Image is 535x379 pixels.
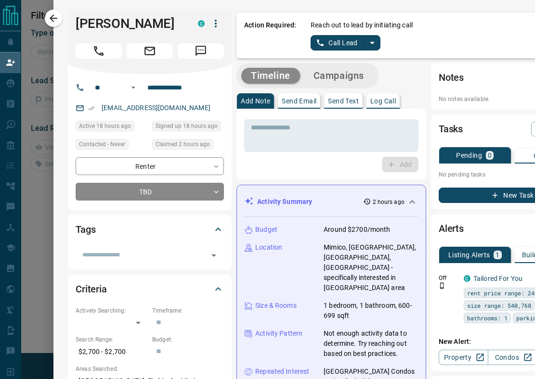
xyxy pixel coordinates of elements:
span: Signed up 18 hours ago [156,121,218,131]
span: Email [127,43,173,59]
div: Activity Summary2 hours ago [245,193,418,211]
div: Renter [76,157,224,175]
span: Contacted - Never [79,139,125,149]
span: Claimed 2 hours ago [156,139,210,149]
span: size range: 540,768 [467,301,531,310]
span: Message [178,43,224,59]
p: Send Text [328,98,359,104]
p: 1 [496,252,499,258]
p: Search Range: [76,335,147,344]
p: Log Call [370,98,396,104]
div: Sun Oct 12 2025 [152,121,224,134]
svg: Email Verified [88,105,95,112]
p: Budget [255,225,277,235]
p: Add Note [241,98,270,104]
p: 0 [488,152,492,159]
p: Repeated Interest [255,366,309,377]
p: 1 bedroom, 1 bathroom, 600-699 sqft [324,301,418,321]
p: Around $2700/month [324,225,390,235]
h2: Tags [76,222,95,237]
p: Areas Searched: [76,365,224,373]
p: $2,700 - $2,700 [76,344,147,360]
svg: Push Notification Only [439,282,445,289]
button: Timeline [241,68,300,84]
p: Location [255,242,282,253]
div: condos.ca [464,275,470,282]
a: [EMAIL_ADDRESS][DOMAIN_NAME] [102,104,210,112]
h2: Criteria [76,281,107,297]
button: Campaigns [304,68,374,84]
button: Open [128,82,139,93]
p: Actively Searching: [76,306,147,315]
div: split button [311,35,380,51]
a: Property [439,350,488,365]
p: Timeframe: [152,306,224,315]
div: TBD [76,183,224,201]
p: Mimico, [GEOGRAPHIC_DATA], [GEOGRAPHIC_DATA], [GEOGRAPHIC_DATA] - specifically interested in [GEO... [324,242,418,293]
p: Size & Rooms [255,301,297,311]
h2: Notes [439,70,464,85]
button: Call Lead [311,35,364,51]
p: Reach out to lead by initiating call [311,20,413,30]
div: condos.ca [198,20,205,27]
span: bathrooms: 1 [467,313,508,323]
div: Sun Oct 12 2025 [76,121,147,134]
p: Budget: [152,335,224,344]
p: Pending [456,152,482,159]
h2: Alerts [439,221,464,236]
div: Mon Oct 13 2025 [152,139,224,152]
span: Call [76,43,122,59]
a: Tailored For You [473,275,522,282]
button: Open [207,249,221,262]
div: Tags [76,218,224,241]
p: Listing Alerts [448,252,490,258]
p: Not enough activity data to determine. Try reaching out based on best practices. [324,328,418,359]
h2: Tasks [439,121,463,137]
p: Activity Pattern [255,328,302,339]
p: Activity Summary [257,197,312,207]
span: Active 18 hours ago [79,121,131,131]
div: Criteria [76,278,224,301]
p: 2 hours ago [373,198,405,206]
p: Off [439,274,458,282]
p: Send Email [282,98,316,104]
h1: [PERSON_NAME] [76,16,183,31]
p: Action Required: [244,20,296,51]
